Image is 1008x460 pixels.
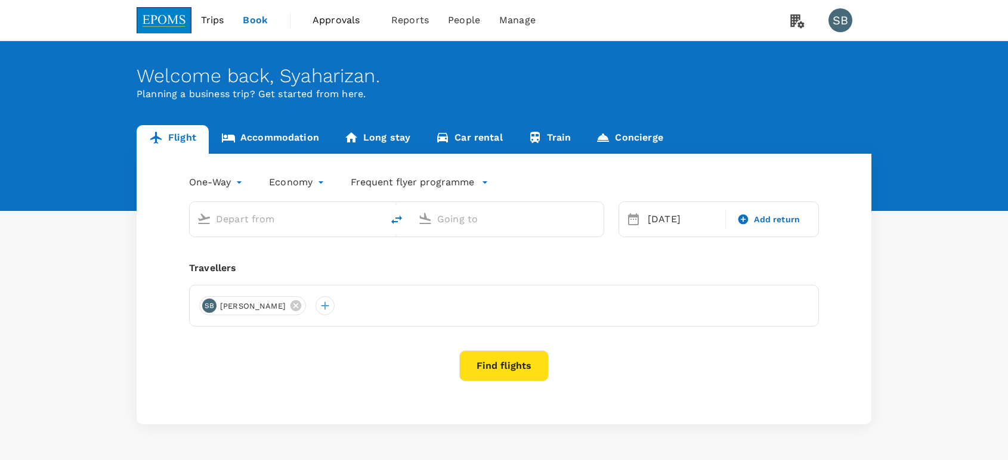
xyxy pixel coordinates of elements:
[189,173,245,192] div: One-Way
[332,125,423,154] a: Long stay
[595,217,598,220] button: Open
[448,13,480,27] span: People
[374,217,376,220] button: Open
[643,207,723,231] div: [DATE]
[201,13,224,27] span: Trips
[391,13,429,27] span: Reports
[216,210,357,228] input: Depart from
[313,13,372,27] span: Approvals
[515,125,584,154] a: Train
[199,296,306,315] div: SB[PERSON_NAME]
[213,300,293,312] span: [PERSON_NAME]
[137,125,209,154] a: Flight
[137,87,871,101] p: Planning a business trip? Get started from here.
[269,173,327,192] div: Economy
[459,350,549,381] button: Find flights
[499,13,536,27] span: Manage
[583,125,675,154] a: Concierge
[382,206,411,234] button: delete
[137,65,871,87] div: Welcome back , Syaharizan .
[351,175,474,189] p: Frequent flyer programme
[243,13,268,27] span: Book
[754,213,800,226] span: Add return
[351,175,488,189] button: Frequent flyer programme
[437,210,579,228] input: Going to
[137,7,191,33] img: EPOMS SDN BHD
[209,125,332,154] a: Accommodation
[202,299,217,313] div: SB
[189,261,819,275] div: Travellers
[423,125,515,154] a: Car rental
[828,8,852,32] div: SB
